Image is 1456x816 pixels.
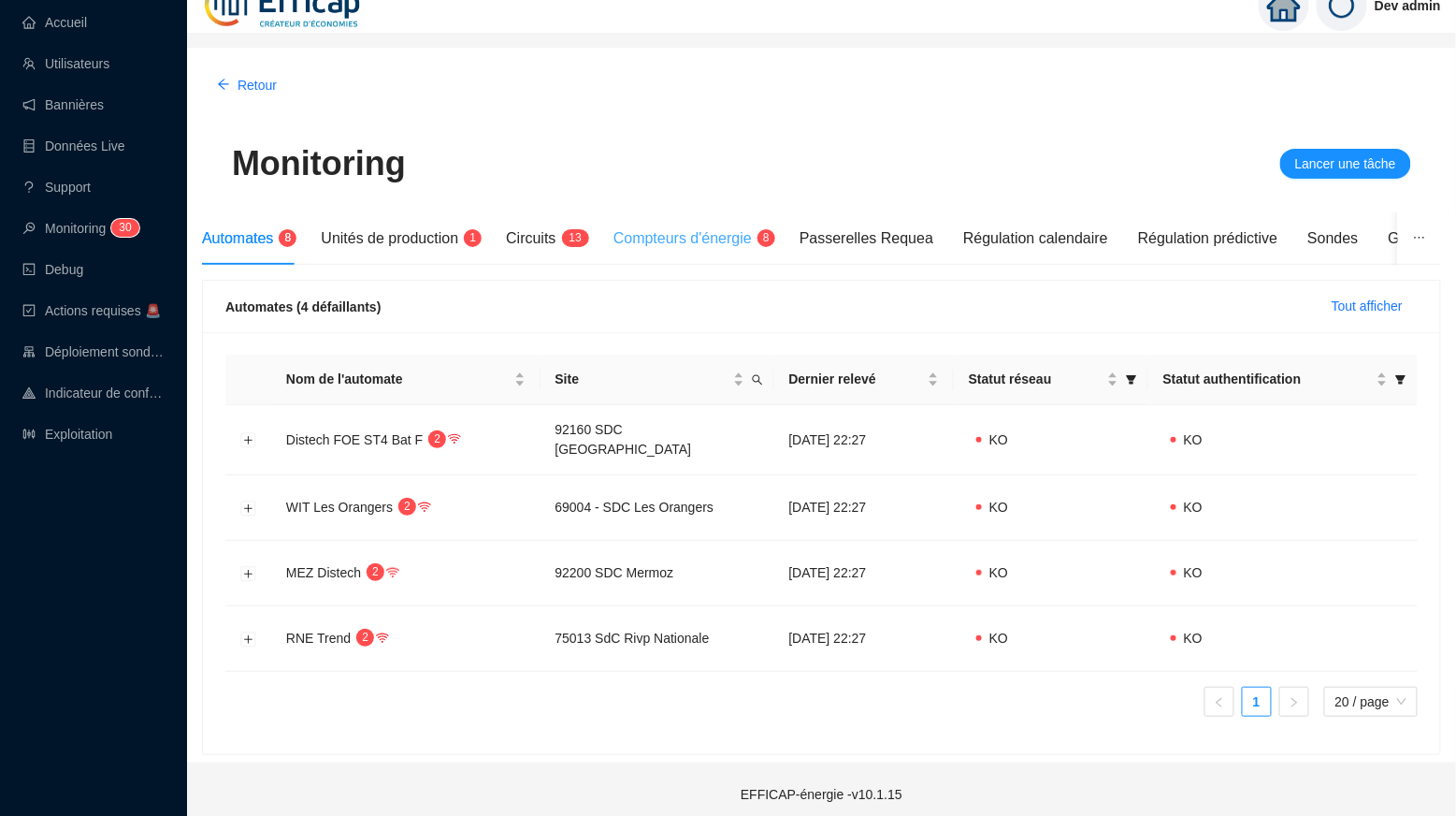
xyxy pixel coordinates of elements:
span: Actions requises 🚨 [45,303,161,318]
span: right [1289,697,1300,708]
li: Page suivante [1279,687,1309,717]
span: 2 [434,432,440,445]
span: Unités de production [321,230,458,246]
span: KO [989,565,1008,580]
a: homeAccueil [22,15,87,30]
button: Tout afficher [1317,292,1418,322]
span: 8 [763,231,770,244]
span: WIT Les Orangers [286,500,393,515]
span: filter [1122,366,1141,393]
li: 1 [1242,687,1272,717]
th: Dernier relevé [774,355,954,405]
div: taille de la page [1324,687,1418,717]
sup: 2 [428,430,446,448]
span: Nom de l'automate [286,370,511,389]
span: Dernier relevé [789,370,924,389]
button: Développer la ligne [241,632,256,647]
span: Retour [238,76,277,95]
a: notificationBannières [22,97,104,112]
span: 0 [125,221,132,234]
div: Régulation prédictive [1138,227,1277,250]
span: 3 [119,221,125,234]
td: [DATE] 22:27 [774,541,954,606]
a: clusterDéploiement sondes [22,344,165,359]
sup: 8 [279,229,296,247]
span: 1 [469,231,476,244]
span: 20 / page [1335,688,1406,716]
span: left [1214,697,1225,708]
span: KO [1184,565,1203,580]
sup: 13 [562,229,589,247]
span: wifi [448,432,461,445]
span: KO [1184,631,1203,646]
span: Statut authentification [1163,370,1373,389]
span: EFFICAP-énergie - v10.1.15 [741,787,902,802]
sup: 2 [356,629,374,647]
span: ellipsis [1413,231,1426,244]
span: MEZ Distech [286,565,361,580]
span: arrow-left [217,78,230,91]
td: [DATE] 22:27 [774,475,954,541]
a: codeDebug [22,262,83,277]
span: 92200 SDC Mermoz [555,565,674,580]
span: 2 [372,565,379,578]
span: Circuits [506,230,555,246]
th: Site [541,355,774,405]
th: Statut réseau [954,355,1148,405]
li: Page précédente [1204,687,1234,717]
th: Nom de l'automate [271,355,541,405]
span: KO [1184,432,1203,447]
sup: 30 [111,219,138,237]
span: filter [1391,366,1410,393]
td: [DATE] 22:27 [774,606,954,672]
span: KO [989,432,1008,447]
span: Compteurs d'énergie [613,230,752,246]
a: heat-mapIndicateur de confort [22,386,165,401]
button: Lancer une tâche [1280,149,1411,179]
span: wifi [418,501,431,514]
a: slidersExploitation [22,427,112,442]
td: [DATE] 22:27 [774,405,954,475]
span: Automates [202,230,273,246]
span: search [752,374,763,386]
span: search [748,366,767,393]
span: wifi [376,632,389,645]
span: 2 [362,631,368,644]
span: Automates (4 défaillants) [225,299,381,314]
span: Statut réseau [969,370,1103,389]
span: Tout afficher [1332,297,1403,316]
button: Développer la ligne [241,501,256,516]
a: teamUtilisateurs [22,56,109,71]
span: Site [555,370,729,389]
span: KO [989,631,1008,646]
span: wifi [386,566,399,579]
sup: 2 [367,563,384,581]
button: Retour [202,70,292,100]
th: Statut authentification [1148,355,1418,405]
button: Développer la ligne [241,566,256,581]
sup: 1 [464,229,482,247]
span: Lancer une tâche [1295,154,1396,174]
button: Développer la ligne [241,433,256,448]
span: KO [1184,500,1203,515]
a: 1 [1243,688,1271,716]
a: databaseDonnées Live [22,138,125,153]
span: filter [1395,374,1406,386]
span: RNE Trend [286,631,351,646]
sup: 8 [757,229,775,247]
span: check-square [22,304,36,317]
div: Régulation calendaire [963,227,1108,250]
span: filter [1126,374,1137,386]
button: right [1279,687,1309,717]
span: KO [989,500,1008,515]
a: monitorMonitoring30 [22,221,134,236]
sup: 2 [398,498,416,516]
button: ellipsis [1398,212,1441,265]
span: Distech FOE ST4 Bat F [286,432,423,447]
div: Sondes [1307,227,1358,250]
span: 3 [575,231,582,244]
span: 69004 - SDC Les Orangers [555,500,714,515]
span: 75013 SdC Rivp Nationale [555,631,710,646]
span: Monitoring [232,145,406,182]
span: 2 [404,500,411,513]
